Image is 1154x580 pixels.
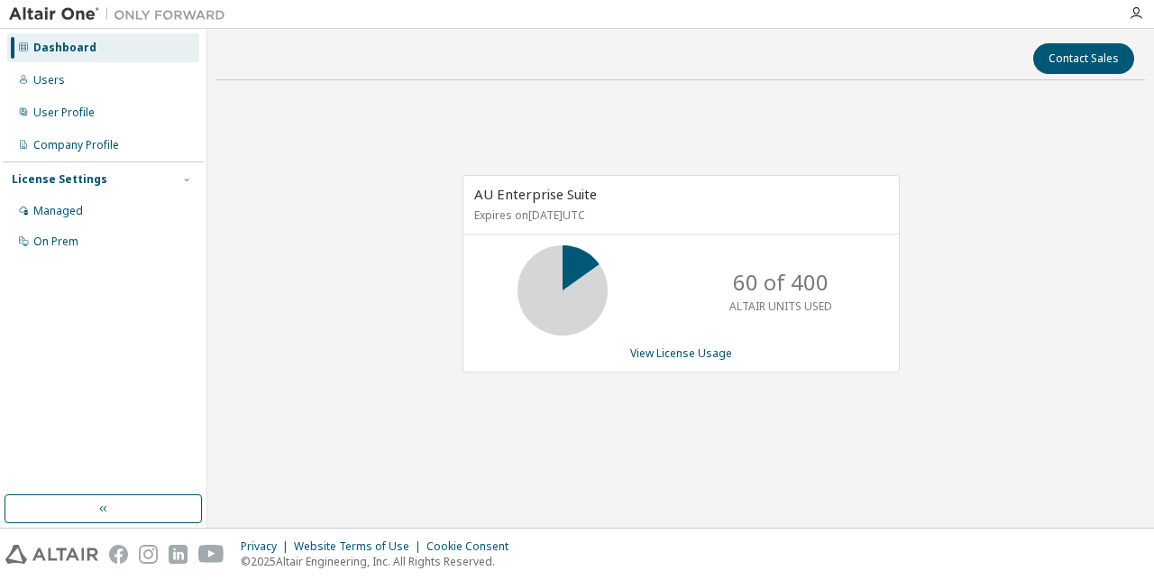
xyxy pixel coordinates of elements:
[1033,43,1134,74] button: Contact Sales
[33,235,78,249] div: On Prem
[294,539,426,554] div: Website Terms of Use
[33,73,65,87] div: Users
[733,267,829,298] p: 60 of 400
[241,539,294,554] div: Privacy
[474,207,884,223] p: Expires on [DATE] UTC
[630,345,732,361] a: View License Usage
[241,554,519,569] p: © 2025 Altair Engineering, Inc. All Rights Reserved.
[33,41,96,55] div: Dashboard
[139,545,158,564] img: instagram.svg
[12,172,107,187] div: License Settings
[198,545,224,564] img: youtube.svg
[426,539,519,554] div: Cookie Consent
[33,204,83,218] div: Managed
[729,299,832,314] p: ALTAIR UNITS USED
[109,545,128,564] img: facebook.svg
[33,106,95,120] div: User Profile
[33,138,119,152] div: Company Profile
[5,545,98,564] img: altair_logo.svg
[169,545,188,564] img: linkedin.svg
[474,185,597,203] span: AU Enterprise Suite
[9,5,234,23] img: Altair One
